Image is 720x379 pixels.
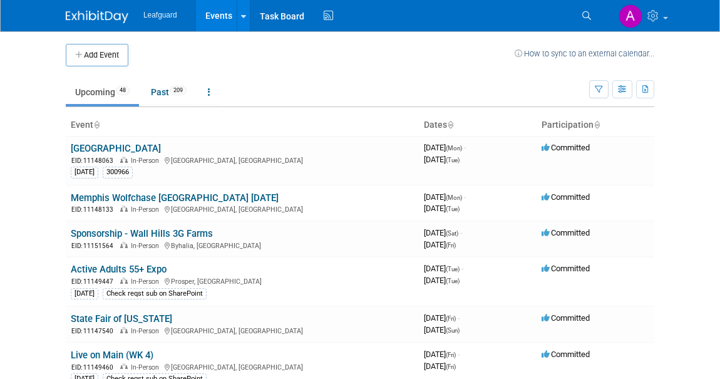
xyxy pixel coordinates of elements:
[131,242,163,250] span: In-Person
[424,264,463,273] span: [DATE]
[446,266,460,273] span: (Tue)
[542,228,590,237] span: Committed
[594,120,600,130] a: Sort by Participation Type
[446,242,456,249] span: (Fri)
[71,364,118,371] span: EID: 11149460
[71,328,118,335] span: EID: 11147540
[446,327,460,334] span: (Sun)
[131,157,163,165] span: In-Person
[66,44,128,66] button: Add Event
[446,363,456,370] span: (Fri)
[424,155,460,164] span: [DATE]
[131,363,163,371] span: In-Person
[424,361,456,371] span: [DATE]
[71,167,98,178] div: [DATE]
[424,204,460,213] span: [DATE]
[131,327,163,335] span: In-Person
[419,115,537,136] th: Dates
[103,288,207,299] div: Check reqst sub on SharePoint
[103,167,133,178] div: 300966
[446,205,460,212] span: (Tue)
[542,264,590,273] span: Committed
[424,350,460,359] span: [DATE]
[71,276,414,286] div: Prosper, [GEOGRAPHIC_DATA]
[424,143,466,152] span: [DATE]
[446,278,460,284] span: (Tue)
[66,11,128,23] img: ExhibitDay
[141,80,196,104] a: Past209
[515,49,654,58] a: How to sync to an external calendar...
[446,315,456,322] span: (Fri)
[424,240,456,249] span: [DATE]
[66,80,139,104] a: Upcoming48
[71,361,414,372] div: [GEOGRAPHIC_DATA], [GEOGRAPHIC_DATA]
[71,288,98,299] div: [DATE]
[542,313,590,323] span: Committed
[446,157,460,164] span: (Tue)
[131,278,163,286] span: In-Person
[93,120,100,130] a: Sort by Event Name
[537,115,654,136] th: Participation
[66,115,419,136] th: Event
[71,192,279,204] a: Memphis Wolfchase [GEOGRAPHIC_DATA] [DATE]
[120,242,128,248] img: In-Person Event
[424,313,460,323] span: [DATE]
[458,313,460,323] span: -
[446,145,462,152] span: (Mon)
[464,192,466,202] span: -
[446,351,456,358] span: (Fri)
[424,276,460,285] span: [DATE]
[116,86,130,95] span: 48
[71,206,118,213] span: EID: 11148133
[446,230,458,237] span: (Sat)
[461,264,463,273] span: -
[71,204,414,214] div: [GEOGRAPHIC_DATA], [GEOGRAPHIC_DATA]
[446,194,462,201] span: (Mon)
[542,350,590,359] span: Committed
[143,11,177,19] span: Leafguard
[71,228,213,239] a: Sponsorship - Wall Hills 3G Farms
[71,157,118,164] span: EID: 11148063
[71,143,161,154] a: [GEOGRAPHIC_DATA]
[120,363,128,370] img: In-Person Event
[424,228,462,237] span: [DATE]
[458,350,460,359] span: -
[120,157,128,163] img: In-Person Event
[542,143,590,152] span: Committed
[619,4,642,28] img: Arlene Duncan
[424,192,466,202] span: [DATE]
[71,240,414,251] div: Byhalia, [GEOGRAPHIC_DATA]
[464,143,466,152] span: -
[71,325,414,336] div: [GEOGRAPHIC_DATA], [GEOGRAPHIC_DATA]
[424,325,460,335] span: [DATE]
[120,327,128,333] img: In-Person Event
[71,242,118,249] span: EID: 11151564
[120,205,128,212] img: In-Person Event
[71,350,153,361] a: Live on Main (WK 4)
[71,155,414,165] div: [GEOGRAPHIC_DATA], [GEOGRAPHIC_DATA]
[447,120,453,130] a: Sort by Start Date
[131,205,163,214] span: In-Person
[71,278,118,285] span: EID: 11149447
[542,192,590,202] span: Committed
[71,264,167,275] a: Active Adults 55+ Expo
[120,278,128,284] img: In-Person Event
[170,86,187,95] span: 209
[460,228,462,237] span: -
[71,313,172,324] a: State Fair of [US_STATE]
